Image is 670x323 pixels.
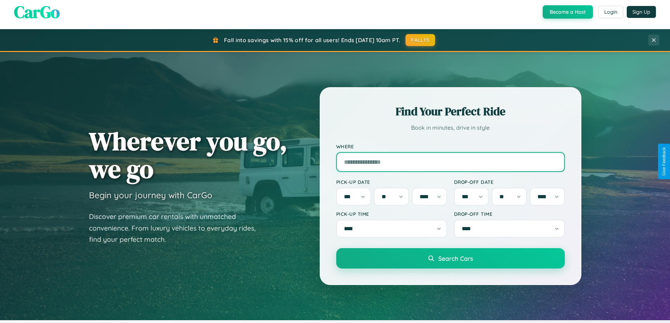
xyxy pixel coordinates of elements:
label: Where [336,143,565,149]
h3: Begin your journey with CarGo [89,190,212,200]
button: Login [598,6,623,18]
p: Discover premium car rentals with unmatched convenience. From luxury vehicles to everyday rides, ... [89,211,265,245]
h2: Find Your Perfect Ride [336,104,565,119]
span: Search Cars [438,254,473,262]
button: FALL15 [406,34,435,46]
label: Drop-off Time [454,211,565,217]
span: CarGo [14,0,60,24]
button: Search Cars [336,248,565,269]
label: Pick-up Date [336,179,447,185]
label: Drop-off Date [454,179,565,185]
h1: Wherever you go, we go [89,127,287,183]
label: Pick-up Time [336,211,447,217]
p: Book in minutes, drive in style [336,123,565,133]
button: Sign Up [627,6,656,18]
button: Become a Host [543,5,593,19]
span: Fall into savings with 15% off for all users! Ends [DATE] 10am PT. [224,37,400,44]
div: Give Feedback [662,147,666,176]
